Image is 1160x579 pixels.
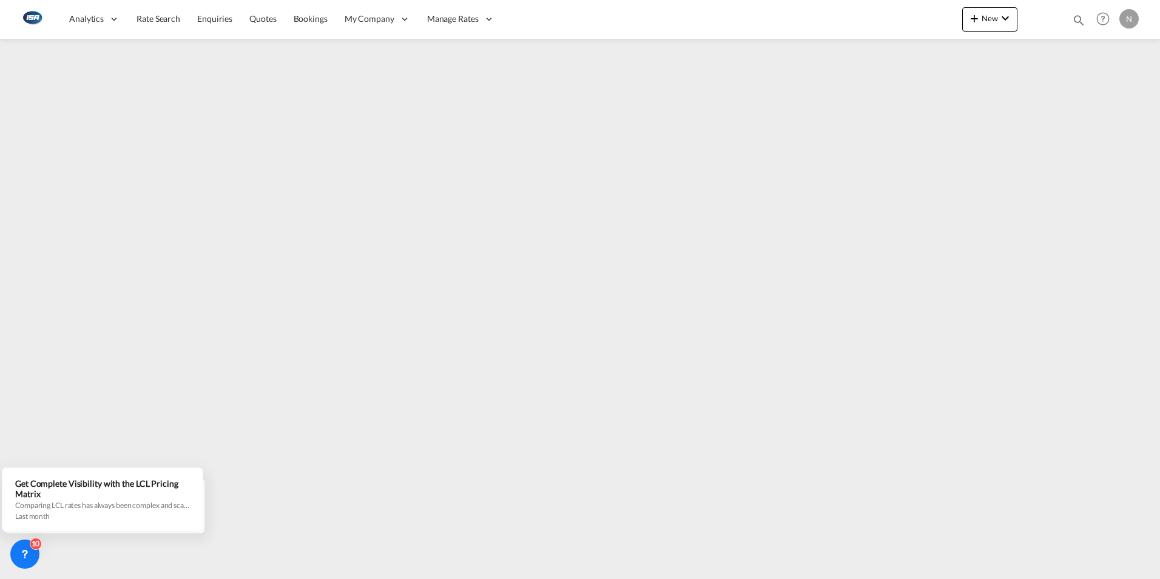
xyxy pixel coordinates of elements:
[69,13,104,25] span: Analytics
[1072,13,1085,32] div: icon-magnify
[197,13,232,24] span: Enquiries
[294,13,328,24] span: Bookings
[1093,8,1119,30] div: Help
[1072,13,1085,27] md-icon: icon-magnify
[1119,9,1139,29] div: N
[967,11,982,25] md-icon: icon-plus 400-fg
[137,13,180,24] span: Rate Search
[18,5,46,33] img: 1aa151c0c08011ec8d6f413816f9a227.png
[998,11,1013,25] md-icon: icon-chevron-down
[427,13,479,25] span: Manage Rates
[962,7,1017,32] button: icon-plus 400-fgNewicon-chevron-down
[345,13,394,25] span: My Company
[1093,8,1113,29] span: Help
[249,13,276,24] span: Quotes
[967,13,1013,23] span: New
